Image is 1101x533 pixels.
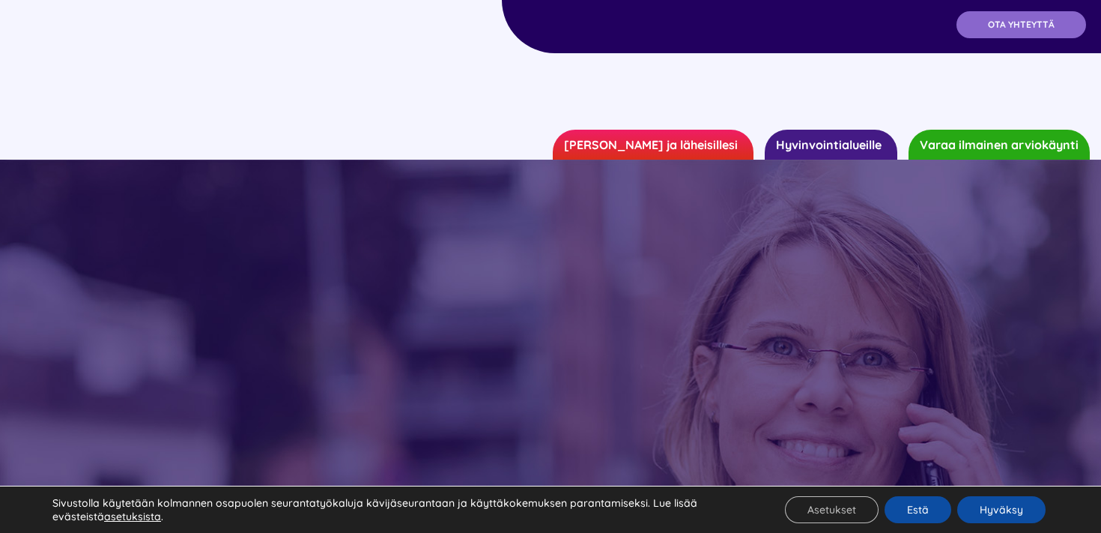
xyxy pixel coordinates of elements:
[885,496,951,523] button: Estä
[765,130,897,160] a: Hyvinvointialueille
[909,130,1090,160] a: Varaa ilmainen arviokäynti
[956,11,1086,38] a: OTA YHTEYTTÄ
[52,496,749,523] p: Sivustolla käytetään kolmannen osapuolen seurantatyökaluja kävijäseurantaan ja käyttäkokemuksen p...
[785,496,879,523] button: Asetukset
[553,130,753,160] a: [PERSON_NAME] ja läheisillesi
[957,496,1046,523] button: Hyväksy
[104,510,161,523] button: asetuksista
[988,19,1055,30] span: OTA YHTEYTTÄ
